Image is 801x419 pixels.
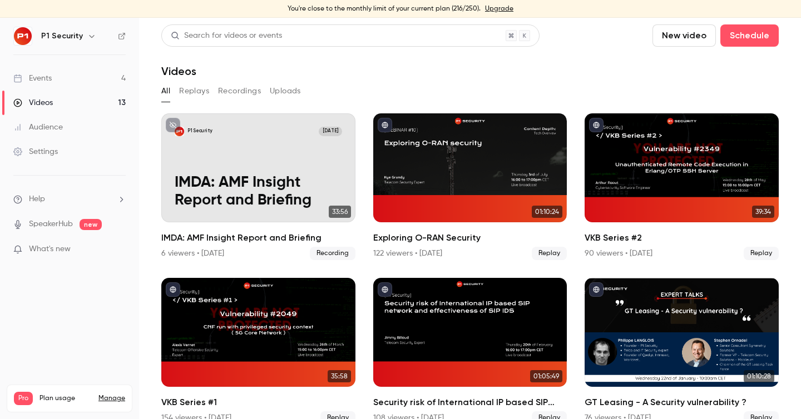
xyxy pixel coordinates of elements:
div: 122 viewers • [DATE] [373,248,442,259]
div: 6 viewers • [DATE] [161,248,224,259]
span: Pro [14,392,33,405]
div: Videos [13,97,53,108]
h2: VKB Series #2 [585,231,779,245]
button: Uploads [270,82,301,100]
div: Search for videos or events [171,30,282,42]
a: SpeakerHub [29,218,73,230]
h2: VKB Series #1 [161,396,355,409]
h2: Security risk of International IP based SIP network and effectiveness of SIP IDS [373,396,567,409]
span: Replay [532,247,567,260]
li: VKB Series #2 [585,113,779,260]
h2: Exploring O-RAN Security [373,231,567,245]
div: 90 viewers • [DATE] [585,248,652,259]
h6: P1 Security [41,31,83,42]
li: help-dropdown-opener [13,193,126,205]
p: P1 Security [187,128,212,134]
span: Help [29,193,45,205]
button: unpublished [166,118,180,132]
h2: GT Leasing - A Security vulnerability ? [585,396,779,409]
a: 01:10:24Exploring O-RAN Security122 viewers • [DATE]Replay [373,113,567,260]
span: 39:34 [752,206,774,218]
a: Manage [98,394,125,403]
span: [DATE] [319,127,342,136]
span: new [80,219,102,230]
button: Recordings [218,82,261,100]
span: Recording [310,247,355,260]
li: Exploring O-RAN Security [373,113,567,260]
button: published [589,282,604,297]
button: Schedule [720,24,779,47]
a: 39:34VKB Series #290 viewers • [DATE]Replay [585,113,779,260]
li: IMDA: AMF Insight Report and Briefing [161,113,355,260]
button: published [378,282,392,297]
button: published [378,118,392,132]
span: 01:05:49 [530,370,562,382]
a: Upgrade [485,4,513,13]
span: What's new [29,243,71,255]
button: New video [652,24,716,47]
h1: Videos [161,64,196,78]
button: Replays [179,82,209,100]
div: Events [13,73,52,84]
span: Replay [744,247,779,260]
span: 01:10:28 [744,370,774,382]
div: Settings [13,146,58,157]
div: Audience [13,122,63,133]
button: published [589,118,604,132]
span: 01:10:24 [532,206,562,218]
h2: IMDA: AMF Insight Report and Briefing [161,231,355,245]
span: 33:56 [329,206,351,218]
a: IMDA: AMF Insight Report and BriefingP1 Security[DATE]IMDA: AMF Insight Report and Briefing33:56I... [161,113,355,260]
span: Plan usage [39,394,92,403]
button: All [161,82,170,100]
span: 35:58 [328,370,351,382]
section: Videos [161,24,779,412]
button: published [166,282,180,297]
p: IMDA: AMF Insight Report and Briefing [175,174,343,209]
img: P1 Security [14,27,32,45]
